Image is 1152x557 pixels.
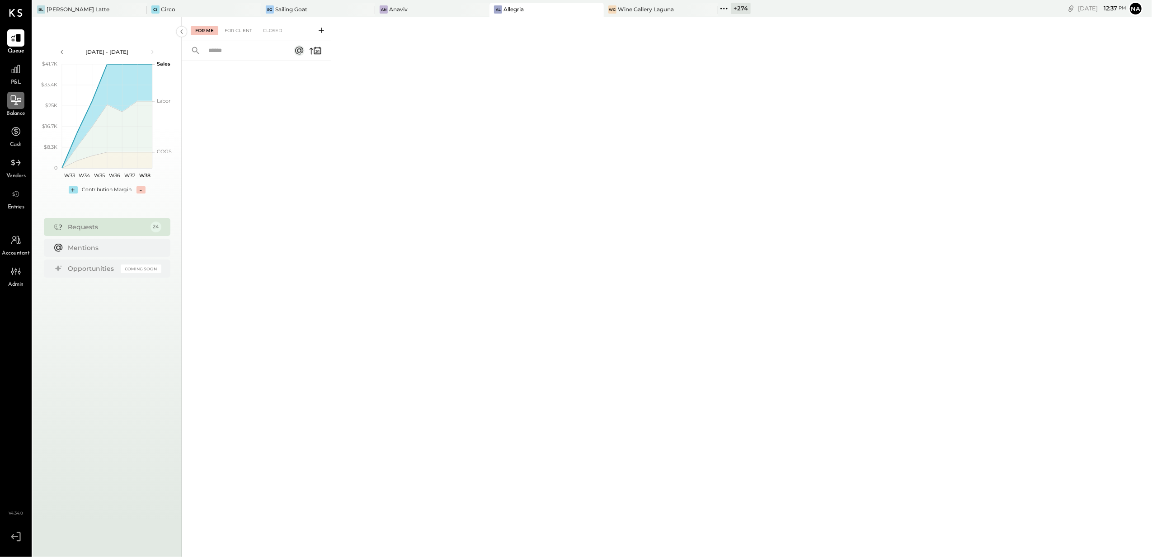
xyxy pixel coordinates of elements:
a: Entries [0,185,31,212]
div: Ci [151,5,160,14]
text: 0 [54,165,57,171]
div: Anaviv [389,5,408,13]
div: SG [266,5,274,14]
div: [DATE] - [DATE] [69,48,146,56]
div: Sailing Goat [275,5,307,13]
span: Accountant [2,250,30,258]
a: Cash [0,123,31,149]
text: W36 [109,172,120,179]
div: + [69,186,78,194]
div: For Me [191,26,218,35]
div: An [380,5,388,14]
span: Queue [8,47,24,56]
text: W34 [79,172,90,179]
div: Coming Soon [121,264,161,273]
div: Contribution Margin [82,186,132,194]
div: Opportunities [68,264,116,273]
text: W37 [124,172,135,179]
text: COGS [157,149,172,155]
div: Circo [161,5,175,13]
div: - [136,186,146,194]
text: Labor [157,98,170,104]
a: Balance [0,92,31,118]
div: Allegria [503,5,524,13]
button: Na [1128,1,1143,16]
div: Requests [68,222,146,231]
text: W35 [94,172,105,179]
text: $33.4K [41,81,57,88]
span: Balance [6,110,25,118]
span: P&L [11,79,21,87]
div: BL [37,5,45,14]
a: Queue [0,29,31,56]
text: $8.3K [44,144,57,150]
div: For Client [220,26,257,35]
div: WG [608,5,616,14]
a: P&L [0,61,31,87]
div: [PERSON_NAME] Latte [47,5,109,13]
div: + 274 [731,3,751,14]
div: Closed [259,26,287,35]
text: Sales [157,61,170,67]
text: $16.7K [42,123,57,129]
div: [DATE] [1078,4,1126,13]
span: Cash [10,141,22,149]
text: W33 [64,172,75,179]
text: $41.7K [42,61,57,67]
text: W38 [139,172,150,179]
div: 24 [150,222,161,232]
span: Admin [8,281,24,289]
span: Entries [8,203,24,212]
div: Al [494,5,502,14]
span: Vendors [6,172,26,180]
text: $25K [45,102,57,109]
div: Wine Gallery Laguna [618,5,674,13]
a: Vendors [0,154,31,180]
a: Admin [0,263,31,289]
div: copy link [1067,4,1076,13]
a: Accountant [0,231,31,258]
div: Mentions [68,243,157,252]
